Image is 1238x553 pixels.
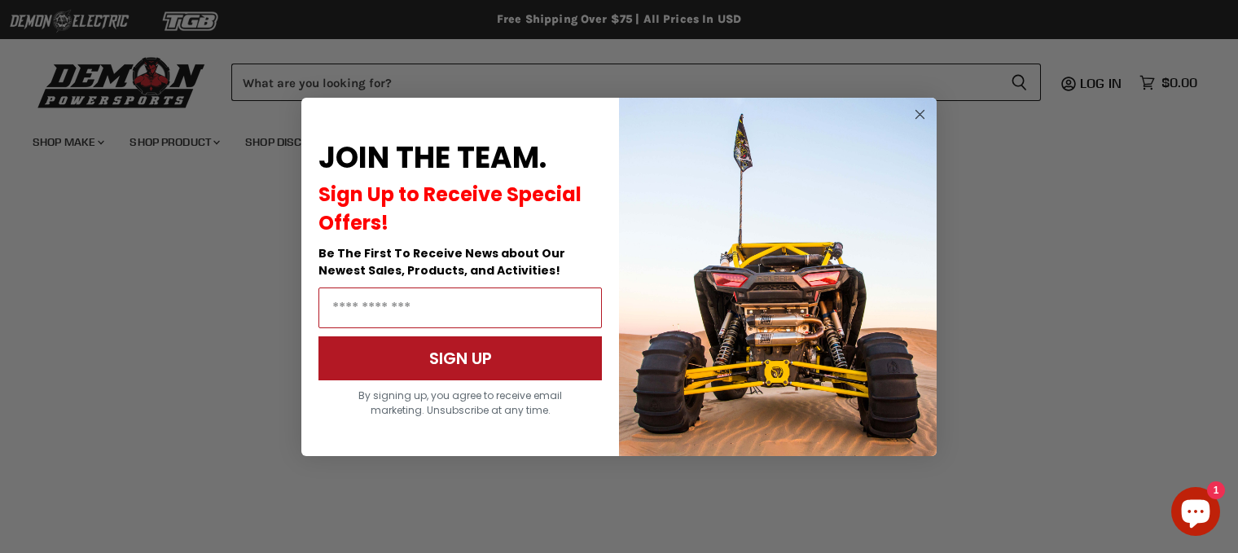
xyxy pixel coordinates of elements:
span: Sign Up to Receive Special Offers! [318,181,582,236]
input: Email Address [318,287,602,328]
inbox-online-store-chat: Shopify online store chat [1166,487,1225,540]
span: JOIN THE TEAM. [318,137,547,178]
button: Close dialog [910,104,930,125]
img: a9095488-b6e7-41ba-879d-588abfab540b.jpeg [619,98,937,456]
span: By signing up, you agree to receive email marketing. Unsubscribe at any time. [358,388,562,417]
span: Be The First To Receive News about Our Newest Sales, Products, and Activities! [318,245,565,279]
button: SIGN UP [318,336,602,380]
